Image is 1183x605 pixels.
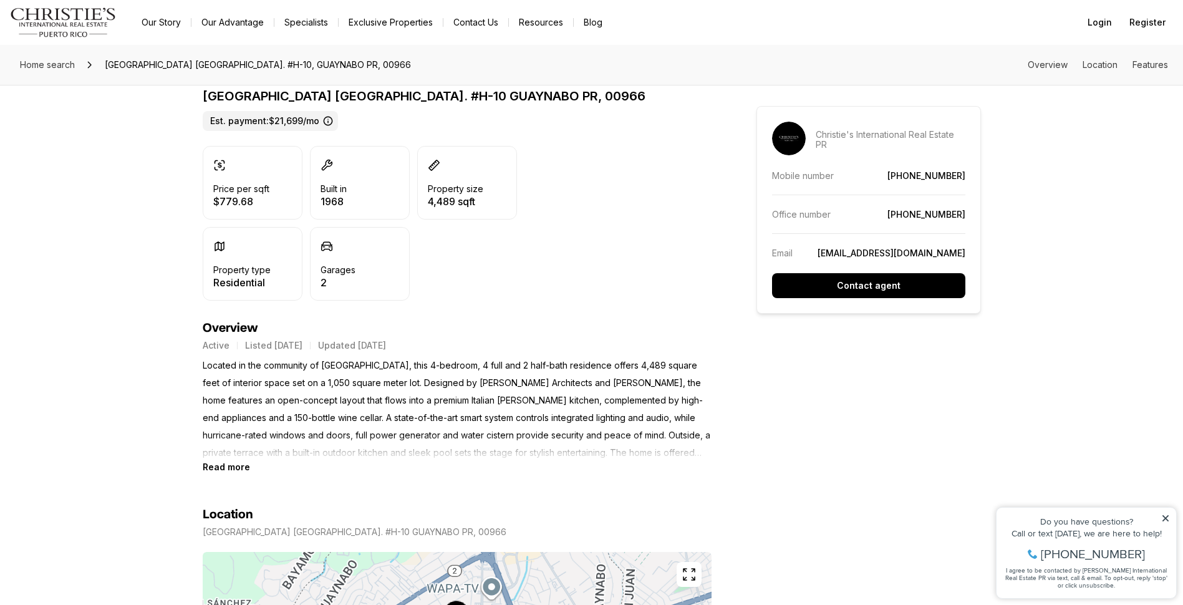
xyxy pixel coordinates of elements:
p: Price per sqft [213,184,269,194]
button: Login [1080,10,1119,35]
span: Register [1129,17,1166,27]
p: $779.68 [213,196,269,206]
button: Read more [203,462,250,472]
a: Home search [15,55,80,75]
h4: Overview [203,321,712,336]
img: logo [10,7,117,37]
h4: Location [203,507,253,522]
a: Specialists [274,14,338,31]
p: 4,489 sqft [428,196,483,206]
p: Updated [DATE] [318,341,386,351]
p: [GEOGRAPHIC_DATA] [GEOGRAPHIC_DATA]. #H-10 GUAYNABO PR, 00966 [203,527,506,537]
a: [PHONE_NUMBER] [887,170,965,181]
a: Skip to: Overview [1028,59,1068,70]
p: 2 [321,278,355,288]
p: Contact agent [837,281,901,291]
button: Register [1122,10,1173,35]
span: I agree to be contacted by [PERSON_NAME] International Real Estate PR via text, call & email. To ... [16,77,178,100]
span: Login [1088,17,1112,27]
button: Contact agent [772,273,965,298]
a: Exclusive Properties [339,14,443,31]
p: 1968 [321,196,347,206]
a: Our Story [132,14,191,31]
p: Christie's International Real Estate PR [816,130,965,150]
button: Contact Us [443,14,508,31]
p: Built in [321,184,347,194]
a: [PHONE_NUMBER] [887,209,965,220]
p: Office number [772,209,831,220]
nav: Page section menu [1028,60,1168,70]
span: [PHONE_NUMBER] [51,59,155,71]
p: Garages [321,265,355,275]
a: Resources [509,14,573,31]
p: Active [203,341,229,351]
p: Property type [213,265,271,275]
a: Skip to: Features [1132,59,1168,70]
p: Listed [DATE] [245,341,302,351]
a: Blog [574,14,612,31]
label: Est. payment: $21,699/mo [203,111,338,131]
p: Mobile number [772,170,834,181]
a: Our Advantage [191,14,274,31]
p: Property size [428,184,483,194]
div: Do you have questions? [13,28,180,37]
p: Residential [213,278,271,288]
a: Skip to: Location [1083,59,1118,70]
p: Email [772,248,793,258]
div: Call or text [DATE], we are here to help! [13,40,180,49]
a: [EMAIL_ADDRESS][DOMAIN_NAME] [818,248,965,258]
span: Home search [20,59,75,70]
p: Located in the community of [GEOGRAPHIC_DATA], this 4-bedroom, 4 full and 2 half-bath residence o... [203,357,712,462]
p: [GEOGRAPHIC_DATA] [GEOGRAPHIC_DATA]. #H-10 GUAYNABO PR, 00966 [203,89,712,104]
span: [GEOGRAPHIC_DATA] [GEOGRAPHIC_DATA]. #H-10, GUAYNABO PR, 00966 [100,55,416,75]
